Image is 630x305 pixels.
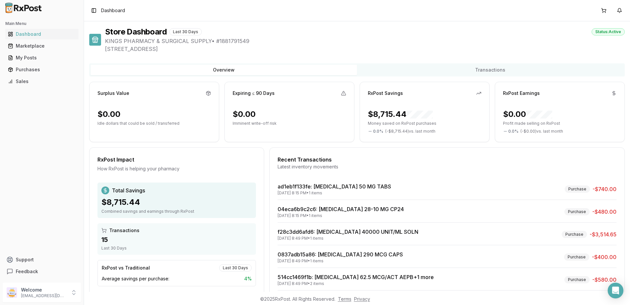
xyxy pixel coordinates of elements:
a: 514cc1469f1b: [MEDICAL_DATA] 62.5 MCG/ACT AEPB+1 more [278,274,434,280]
button: Dashboard [3,29,81,39]
div: RxPost vs Traditional [102,265,150,271]
div: RxPost Impact [97,156,256,163]
div: Purchase [562,231,587,238]
a: Terms [338,296,351,302]
div: $0.00 [233,109,256,120]
a: Purchases [5,64,78,76]
button: Overview [91,65,357,75]
img: RxPost Logo [3,3,45,13]
div: Purchase [564,208,590,215]
div: Purchase [564,253,589,261]
div: [DATE] 8:49 PM • 1 items [278,236,418,241]
div: Recent Transactions [278,156,617,163]
div: Status: Active [592,28,625,35]
div: My Posts [8,54,76,61]
div: $8,715.44 [368,109,433,120]
div: [DATE] 8:15 PM • 1 items [278,213,404,218]
span: -$580.00 [592,276,617,284]
div: Dashboard [8,31,76,37]
div: Latest inventory movements [278,163,617,170]
button: Support [3,254,81,266]
span: 0.0 % [508,129,518,134]
div: Combined savings and earnings through RxPost [101,209,252,214]
button: Purchases [3,64,81,75]
span: [STREET_ADDRESS] [105,45,625,53]
div: RxPost Earnings [503,90,540,97]
span: Average savings per purchase: [102,275,169,282]
span: -$740.00 [593,185,617,193]
span: -$3,514.65 [590,230,617,238]
a: My Posts [5,52,78,64]
div: Purchase [565,185,590,193]
a: f28c3dd6afd6: [MEDICAL_DATA] 40000 UNIT/ML SOLN [278,229,418,235]
div: Surplus Value [97,90,129,97]
button: Sales [3,76,81,87]
div: $0.00 [503,109,552,120]
div: Marketplace [8,43,76,49]
h1: Store Dashboard [105,27,167,37]
span: ( - $8,715.44 ) vs. last month [385,129,435,134]
span: 4 % [244,275,252,282]
nav: breadcrumb [101,7,125,14]
div: Last 30 Days [169,28,202,35]
span: Feedback [16,268,38,275]
div: $0.00 [97,109,120,120]
div: $8,715.44 [101,197,252,207]
a: Privacy [354,296,370,302]
p: Imminent write-off risk [233,121,346,126]
button: Transactions [357,65,623,75]
p: Profit made selling on RxPost [503,121,617,126]
span: -$400.00 [592,253,617,261]
span: 0.0 % [373,129,383,134]
p: [EMAIL_ADDRESS][DOMAIN_NAME] [21,293,67,298]
img: User avatar [7,287,17,298]
span: KINGS PHARMACY & SURGICAL SUPPLY • # 1881791549 [105,37,625,45]
div: Purchases [8,66,76,73]
div: How RxPost is helping your pharmacy [97,165,256,172]
div: [DATE] 8:49 PM • 2 items [278,281,434,286]
div: Open Intercom Messenger [608,283,623,298]
a: 04eca6b9c2c6: [MEDICAL_DATA] 28-10 MG CP24 [278,206,404,212]
h2: Main Menu [5,21,78,26]
div: Expiring ≤ 90 Days [233,90,275,97]
div: [DATE] 8:49 PM • 1 items [278,258,403,264]
a: Sales [5,76,78,87]
div: Last 30 Days [219,264,252,272]
a: Marketplace [5,40,78,52]
span: ( - $0.00 ) vs. last month [520,129,563,134]
a: 0837adb15a86: [MEDICAL_DATA] 290 MCG CAPS [278,251,403,258]
span: -$480.00 [592,208,617,216]
a: ad1eb1f133fe: [MEDICAL_DATA] 50 MG TABS [278,183,391,190]
span: Total Savings [112,186,145,194]
div: 15 [101,235,252,244]
div: RxPost Savings [368,90,403,97]
button: Marketplace [3,41,81,51]
span: Transactions [109,227,139,234]
a: Dashboard [5,28,78,40]
button: Feedback [3,266,81,277]
p: Money saved on RxPost purchases [368,121,481,126]
p: Welcome [21,287,67,293]
span: Dashboard [101,7,125,14]
div: [DATE] 8:15 PM • 1 items [278,190,391,196]
div: Last 30 Days [101,246,252,251]
div: Sales [8,78,76,85]
p: Idle dollars that could be sold / transferred [97,121,211,126]
button: My Posts [3,53,81,63]
div: Purchase [564,276,590,283]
